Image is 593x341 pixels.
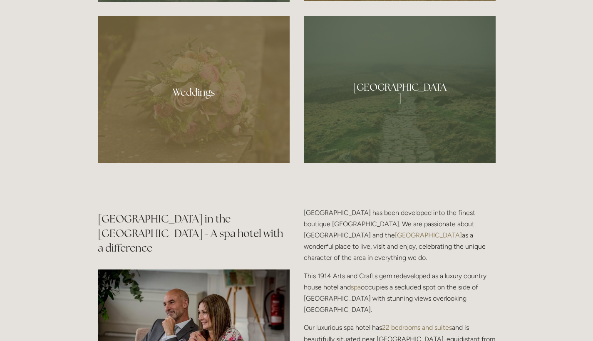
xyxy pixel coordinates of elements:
[395,231,462,239] a: [GEOGRAPHIC_DATA]
[304,270,496,316] p: This 1914 Arts and Crafts gem redeveloped as a luxury country house hotel and occupies a secluded...
[98,16,290,163] a: Bouquet of flowers at Losehill Hotel
[304,16,496,163] a: Peak District path, Losehill hotel
[98,212,290,255] h2: [GEOGRAPHIC_DATA] in the [GEOGRAPHIC_DATA] - A spa hotel with a difference
[351,283,361,291] a: spa
[382,324,452,331] a: 22 bedrooms and suites
[304,207,496,264] p: [GEOGRAPHIC_DATA] has been developed into the finest boutique [GEOGRAPHIC_DATA]. We are passionat...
